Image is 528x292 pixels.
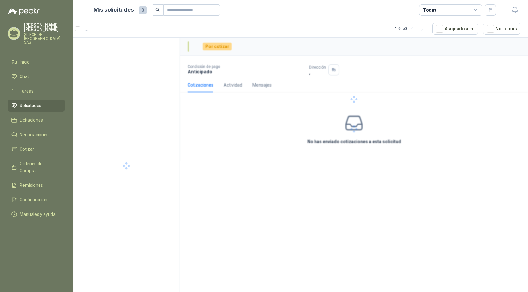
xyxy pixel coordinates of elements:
div: 1 - 0 de 0 [395,24,427,34]
h1: Mis solicitudes [93,5,134,15]
p: [PERSON_NAME] [PERSON_NAME] [24,23,65,32]
p: SITECH DE [GEOGRAPHIC_DATA] SAS [24,33,65,44]
a: Inicio [8,56,65,68]
span: Cotizar [20,146,34,153]
img: Logo peakr [8,8,40,15]
div: Todas [423,7,436,14]
a: Órdenes de Compra [8,158,65,177]
a: Tareas [8,85,65,97]
span: search [155,8,160,12]
a: Solicitudes [8,100,65,112]
a: Remisiones [8,179,65,191]
span: Negociaciones [20,131,49,138]
a: Negociaciones [8,129,65,141]
span: Órdenes de Compra [20,160,59,174]
a: Licitaciones [8,114,65,126]
span: Chat [20,73,29,80]
a: Chat [8,70,65,82]
button: No Leídos [483,23,520,35]
span: Licitaciones [20,117,43,124]
span: Tareas [20,88,33,94]
span: Manuales y ayuda [20,211,56,218]
span: Inicio [20,58,30,65]
a: Cotizar [8,143,65,155]
span: Configuración [20,196,47,203]
span: Remisiones [20,182,43,189]
button: Asignado a mi [432,23,478,35]
a: Configuración [8,194,65,206]
span: 0 [139,6,147,14]
a: Manuales y ayuda [8,208,65,220]
span: Solicitudes [20,102,41,109]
